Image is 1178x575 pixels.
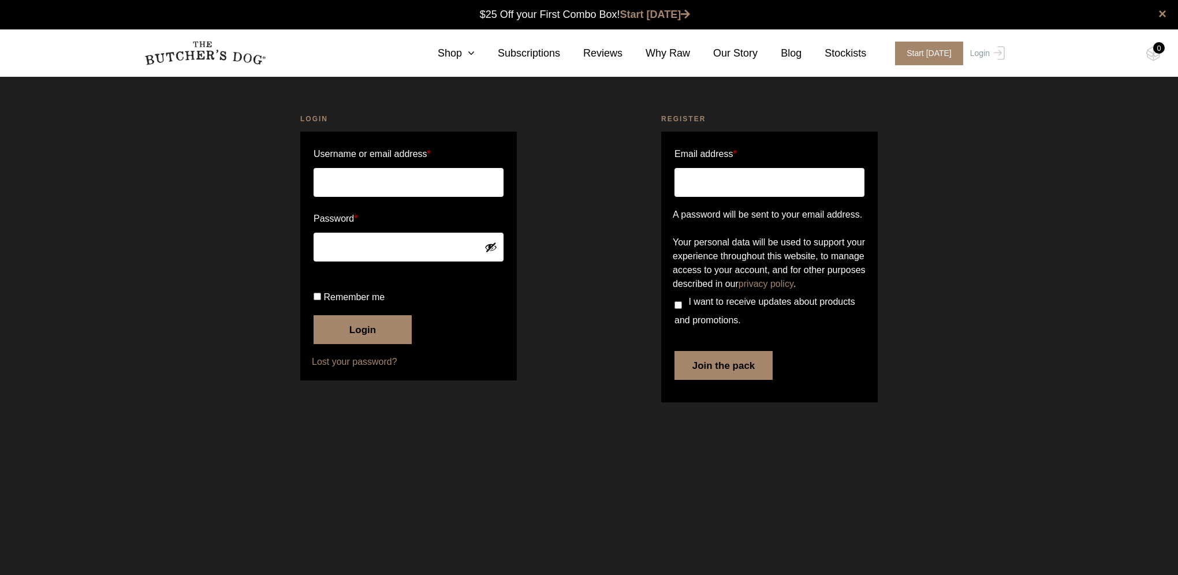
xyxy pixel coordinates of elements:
a: Blog [758,46,802,61]
a: Shop [415,46,475,61]
button: Join the pack [674,351,773,380]
a: Lost your password? [312,355,505,369]
label: Email address [674,145,737,163]
h2: Register [661,113,878,125]
input: Remember me [314,293,321,300]
a: Reviews [560,46,622,61]
a: Start [DATE] [883,42,967,65]
a: Login [967,42,1005,65]
span: I want to receive updates about products and promotions. [674,297,855,325]
button: Show password [484,241,497,253]
img: TBD_Cart-Empty.png [1146,46,1161,61]
span: Start [DATE] [895,42,963,65]
a: privacy policy [739,279,793,289]
a: Subscriptions [475,46,560,61]
button: Login [314,315,412,344]
a: Stockists [802,46,866,61]
label: Username or email address [314,145,504,163]
p: Your personal data will be used to support your experience throughout this website, to manage acc... [673,236,866,291]
h2: Login [300,113,517,125]
a: Why Raw [622,46,690,61]
input: I want to receive updates about products and promotions. [674,301,682,309]
a: Start [DATE] [620,9,691,20]
a: close [1158,7,1166,21]
span: Remember me [323,292,385,302]
a: Our Story [690,46,758,61]
div: 0 [1153,42,1165,54]
p: A password will be sent to your email address. [673,208,866,222]
label: Password [314,210,504,228]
